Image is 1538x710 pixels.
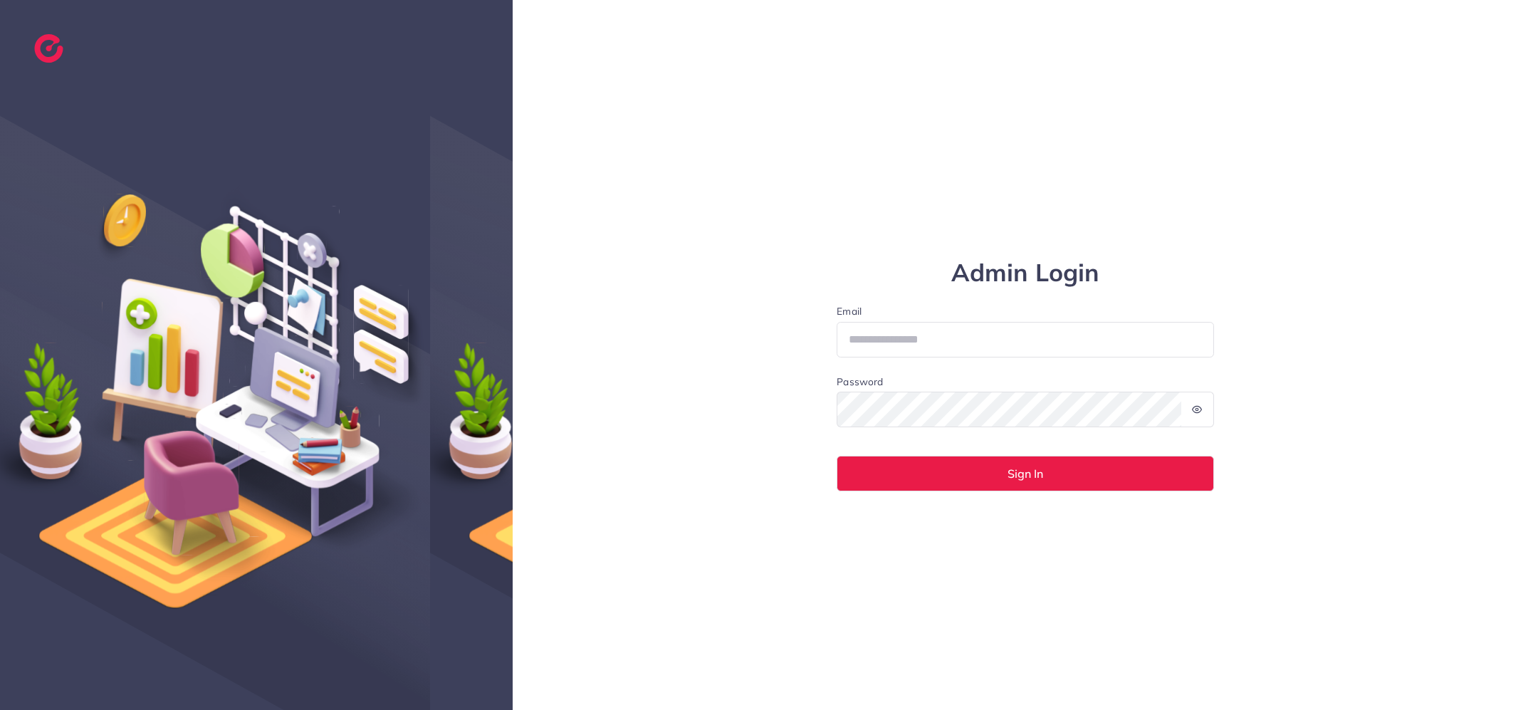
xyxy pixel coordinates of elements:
label: Email [837,304,1214,318]
h1: Admin Login [837,259,1214,288]
label: Password [837,375,883,389]
span: Sign In [1008,468,1043,479]
button: Sign In [837,456,1214,491]
img: logo [34,34,63,63]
